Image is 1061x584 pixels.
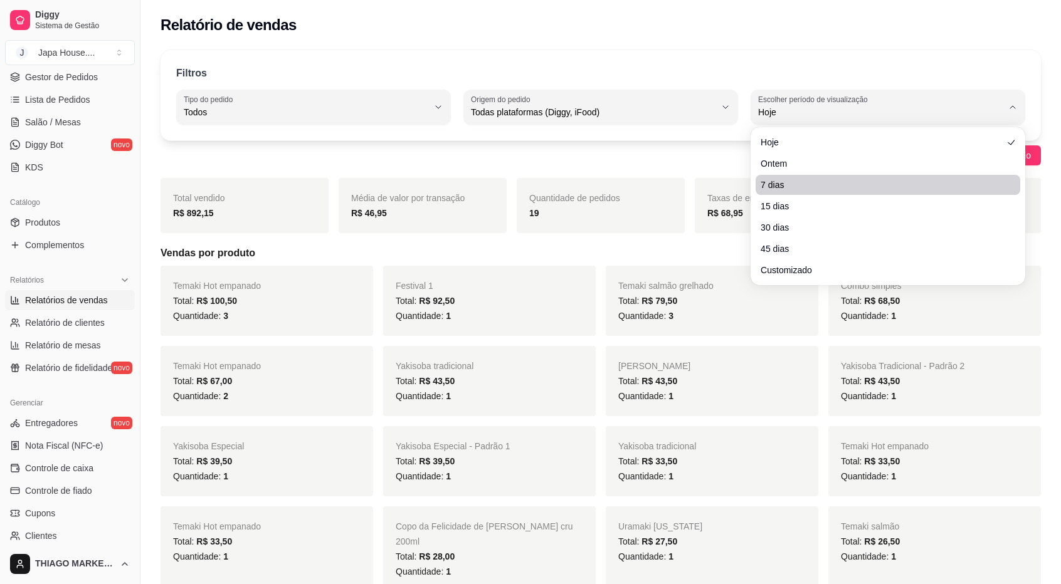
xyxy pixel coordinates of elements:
[641,376,677,386] span: R$ 43,50
[196,376,232,386] span: R$ 67,00
[223,391,228,401] span: 2
[419,296,455,306] span: R$ 92,50
[10,275,44,285] span: Relatórios
[891,311,896,321] span: 1
[173,281,261,291] span: Temaki Hot empanado
[841,536,900,546] span: Total:
[35,558,115,570] span: THIAGO MARKETING
[173,193,225,203] span: Total vendido
[864,456,900,466] span: R$ 33,50
[668,471,673,481] span: 1
[25,417,78,429] span: Entregadores
[25,339,101,352] span: Relatório de mesas
[25,116,81,128] span: Salão / Mesas
[396,566,451,576] span: Quantidade:
[173,521,261,531] span: Temaki Hot empanado
[758,106,1003,118] span: Hoje
[396,471,451,481] span: Quantidade:
[618,456,677,466] span: Total:
[223,471,228,481] span: 1
[841,521,899,531] span: Temaki salmão
[396,281,433,291] span: Festival 1
[396,441,510,451] span: Yakisoba Especial - Padrão 1
[841,281,901,291] span: Combo simples
[25,529,57,542] span: Clientes
[25,439,103,452] span: Nota Fiscal (NFC-e)
[446,566,451,576] span: 1
[396,296,455,306] span: Total:
[223,311,228,321] span: 3
[419,456,455,466] span: R$ 39,50
[35,21,130,31] span: Sistema de Gestão
[446,311,451,321] span: 1
[618,361,690,371] span: [PERSON_NAME]
[641,456,677,466] span: R$ 33,50
[173,376,232,386] span: Total:
[529,193,620,203] span: Quantidade de pedidos
[419,551,455,561] span: R$ 28,00
[173,471,228,481] span: Quantidade:
[841,311,896,321] span: Quantidade:
[668,311,673,321] span: 3
[161,15,297,35] h2: Relatório de vendas
[396,521,573,546] span: Copo da Felicidade de [PERSON_NAME] cru 200ml
[707,208,743,218] strong: R$ 68,95
[618,296,677,306] span: Total:
[668,391,673,401] span: 1
[184,94,237,105] label: Tipo do pedido
[841,471,896,481] span: Quantidade:
[196,456,232,466] span: R$ 39,50
[841,441,929,451] span: Temaki Hot empanado
[864,296,900,306] span: R$ 68,50
[184,106,428,118] span: Todos
[446,391,451,401] span: 1
[841,296,900,306] span: Total:
[351,208,387,218] strong: R$ 46,95
[176,66,207,81] p: Filtros
[618,311,673,321] span: Quantidade:
[841,376,900,386] span: Total:
[5,40,135,65] button: Select a team
[25,138,63,151] span: Diggy Bot
[396,391,451,401] span: Quantidade:
[841,456,900,466] span: Total:
[864,536,900,546] span: R$ 26,50
[761,221,1003,234] span: 30 dias
[758,94,872,105] label: Escolher período de visualização
[223,551,228,561] span: 1
[618,391,673,401] span: Quantidade:
[419,376,455,386] span: R$ 43,50
[196,296,237,306] span: R$ 100,50
[25,484,92,497] span: Controle de fiado
[161,246,1041,261] h5: Vendas por produto
[618,521,702,531] span: Uramaki [US_STATE]
[761,136,1003,149] span: Hoje
[446,471,451,481] span: 1
[25,362,112,374] span: Relatório de fidelidade
[471,94,534,105] label: Origem do pedido
[761,200,1003,212] span: 15 dias
[173,361,261,371] span: Temaki Hot empanado
[618,376,677,386] span: Total:
[396,311,451,321] span: Quantidade:
[25,239,84,251] span: Complementos
[396,551,455,561] span: Total:
[173,311,228,321] span: Quantidade:
[891,391,896,401] span: 1
[841,391,896,401] span: Quantidade:
[668,551,673,561] span: 1
[618,536,677,546] span: Total:
[761,242,1003,255] span: 45 dias
[618,551,673,561] span: Quantidade:
[173,551,228,561] span: Quantidade:
[38,46,95,59] div: Japa House. ...
[618,441,696,451] span: Yakisoba tradicional
[25,71,98,83] span: Gestor de Pedidos
[173,208,214,218] strong: R$ 892,15
[396,361,473,371] span: Yakisoba tradicional
[841,551,896,561] span: Quantidade:
[641,296,677,306] span: R$ 79,50
[5,192,135,212] div: Catálogo
[618,471,673,481] span: Quantidade:
[471,106,715,118] span: Todas plataformas (Diggy, iFood)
